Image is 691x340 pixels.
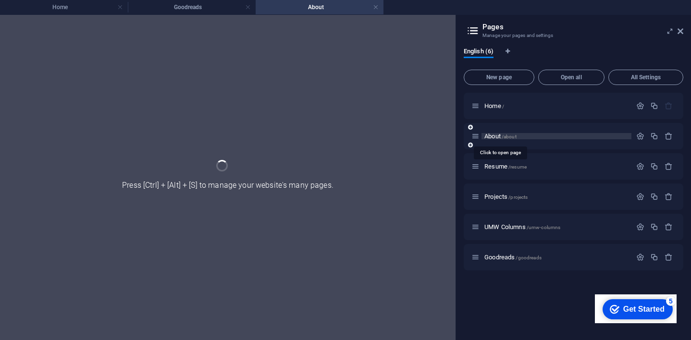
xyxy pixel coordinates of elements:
[464,48,683,66] div: Language Tabs
[468,74,530,80] span: New page
[481,194,631,200] div: Projects/projects
[650,102,658,110] div: Duplicate
[8,5,78,25] div: Get Started 5 items remaining, 0% complete
[128,2,256,12] h4: Goodreads
[636,102,644,110] div: Settings
[508,194,528,200] span: /projects
[650,162,658,170] div: Duplicate
[256,2,383,12] h4: About
[665,223,673,231] div: Remove
[538,70,605,85] button: Open all
[484,163,527,170] span: Click to open page
[484,133,517,140] span: About
[650,223,658,231] div: Duplicate
[508,164,527,170] span: /resume
[484,193,528,200] span: Projects
[665,253,673,261] div: Remove
[636,162,644,170] div: Settings
[484,223,560,231] span: UMW Columns
[481,133,631,139] div: About/about
[481,163,631,170] div: Resume/resume
[502,134,517,139] span: /about
[650,193,658,201] div: Duplicate
[464,46,494,59] span: English (6)
[481,254,631,260] div: Goodreads/goodreads
[613,74,679,80] span: All Settings
[665,193,673,201] div: Remove
[665,162,673,170] div: Remove
[484,102,504,109] span: Click to open page
[543,74,600,80] span: Open all
[464,70,534,85] button: New page
[527,225,561,230] span: /umw-columns
[636,193,644,201] div: Settings
[516,255,541,260] span: /goodreads
[665,132,673,140] div: Remove
[636,223,644,231] div: Settings
[650,132,658,140] div: Duplicate
[502,104,504,109] span: /
[482,31,664,40] h3: Manage your pages and settings
[71,2,81,12] div: 5
[28,11,70,19] div: Get Started
[481,103,631,109] div: Home/
[481,224,631,230] div: UMW Columns/umw-columns
[608,70,683,85] button: All Settings
[484,254,542,261] span: Click to open page
[482,23,683,31] h2: Pages
[665,102,673,110] div: The startpage cannot be deleted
